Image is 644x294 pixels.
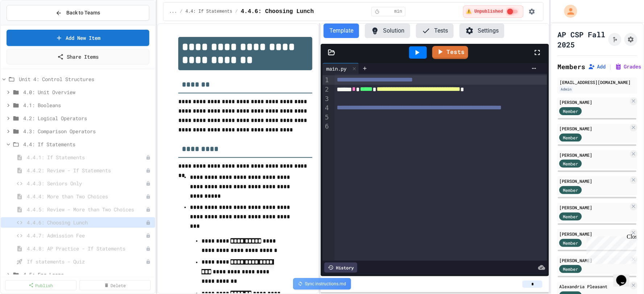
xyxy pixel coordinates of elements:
iframe: chat widget [584,234,637,264]
span: 4.4.5: Review - More than Two Choices [27,206,146,213]
button: Add [588,63,606,70]
div: 6 [323,122,330,131]
div: [PERSON_NAME] [560,152,629,158]
button: Grades [615,63,641,70]
span: Unit 4: Control Structures [19,75,152,83]
div: Unpublished [146,194,151,199]
button: Assignment Settings [624,33,637,46]
div: [PERSON_NAME] [560,204,629,211]
div: [PERSON_NAME] [560,178,629,184]
div: Unpublished [146,259,151,264]
span: ... [169,9,177,14]
span: 4.4.7: Admission Fee [27,232,146,239]
button: Solution [365,24,410,38]
div: Unpublished [146,233,151,238]
div: My Account [557,3,579,20]
span: 4.1: Booleans [23,101,152,109]
div: [EMAIL_ADDRESS][DOMAIN_NAME] [560,79,635,85]
button: Template [324,24,359,38]
div: Unpublished [146,155,151,160]
span: 4.4.6: Choosing Lunch [27,219,146,226]
a: Add New Item [7,30,149,46]
a: Share Items [7,49,149,64]
div: 4 [323,103,330,113]
span: Member [563,134,578,141]
div: 2 [323,85,330,94]
a: Publish [5,280,76,290]
span: min [394,9,402,14]
div: Unpublished [146,220,151,225]
div: ⚠️ Students cannot see this content! Click the toggle to publish it and make it visible to your c... [463,5,524,18]
div: [PERSON_NAME] [560,231,629,237]
div: Sync instructions.md [293,278,351,290]
div: Unpublished [146,207,151,212]
span: 4.4.4: More than Two Choices [27,193,146,200]
div: History [324,262,357,273]
span: 4.5: For Loops [23,271,152,278]
span: Member [563,108,578,114]
div: Alexandria Pleasant [560,283,629,290]
iframe: chat widget [614,265,637,287]
div: [PERSON_NAME] [560,125,629,132]
span: 4.4.6: Choosing Lunch [241,7,314,16]
span: If statements - Quiz [27,258,146,265]
span: ⚠️ Unpublished [466,9,503,14]
span: 4.0: Unit Overview [23,88,152,96]
div: [PERSON_NAME] [560,257,629,264]
div: Unpublished [146,246,151,251]
div: Unpublished [146,181,151,186]
div: main.py [323,65,350,72]
span: Member [563,266,578,272]
div: Unpublished [146,168,151,173]
span: Member [563,187,578,193]
div: 5 [323,113,330,122]
div: Admin [560,86,573,92]
span: 4.4.8: AP Practice - If Statements [27,245,146,252]
span: 4.4.3: Seniors Only [27,180,146,187]
div: [PERSON_NAME] [560,99,629,105]
span: Member [563,213,578,220]
div: 3 [323,94,330,103]
button: Tests [416,24,454,38]
button: Back to Teams [7,5,149,21]
span: 4.4.1: If Statements [27,154,146,161]
a: Tests [432,46,468,59]
div: 1 [323,75,330,85]
span: | [608,62,612,71]
span: 4.3: Comparison Operators [23,127,152,135]
button: Settings [460,24,504,38]
span: Member [563,240,578,246]
span: 4.4: If Statements [23,140,152,148]
span: 4.4: If Statements [186,9,233,14]
button: Click to see fork details [608,33,622,46]
h1: AP CSP Fall 2025 [557,29,606,50]
span: 4.4.2: Review - If Statements [27,167,146,174]
span: / [180,9,182,14]
span: / [235,9,238,14]
span: Member [563,160,578,167]
h2: Members [557,62,585,72]
span: Back to Teams [66,9,100,17]
span: 4.2: Logical Operators [23,114,152,122]
div: main.py [323,63,359,74]
div: Chat with us now!Close [3,3,50,46]
a: Delete [79,280,151,290]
